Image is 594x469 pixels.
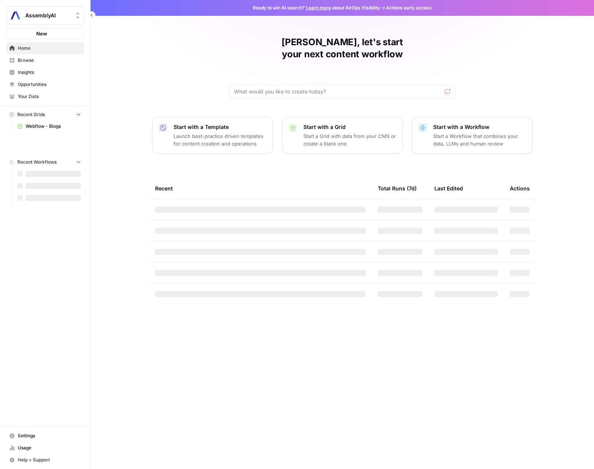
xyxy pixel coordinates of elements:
button: Start with a GridStart a Grid with data from your CMS or create a blank one [282,117,403,154]
img: AssemblyAI Logo [9,9,22,22]
span: Recent Grids [17,111,45,118]
span: Browse [18,57,81,64]
span: Ready to win AI search? about AirOps Visibility [253,5,380,11]
a: Opportunities [6,78,84,90]
span: Insights [18,69,81,76]
p: Start with a Template [174,123,266,131]
span: Usage [18,444,81,451]
p: Start with a Workflow [433,123,526,131]
p: Start a Workflow that combines your data, LLMs and human review [433,132,526,147]
div: Total Runs (7d) [378,178,417,199]
button: Workspace: AssemblyAI [6,6,84,25]
span: New [36,30,47,37]
h1: [PERSON_NAME], let's start your next content workflow [229,36,456,60]
p: Start a Grid with data from your CMS or create a blank one [303,132,396,147]
span: AssemblyAI [25,12,71,19]
span: Your Data [18,93,81,100]
a: Insights [6,66,84,78]
a: Usage [6,442,84,454]
button: Recent Grids [6,109,84,120]
span: Webflow - Blogs [26,123,81,130]
a: Webflow - Blogs [14,120,84,132]
a: Your Data [6,90,84,103]
a: Learn more [306,5,331,11]
p: Start with a Grid [303,123,396,131]
button: Recent Workflows [6,156,84,168]
a: Browse [6,54,84,66]
span: Home [18,45,81,52]
div: Actions [510,178,530,199]
p: Launch best-practice driven templates for content creation and operations [174,132,266,147]
span: Actions early access [386,5,432,11]
button: Start with a WorkflowStart a Workflow that combines your data, LLMs and human review [412,117,532,154]
span: Recent Workflows [17,159,57,166]
button: Start with a TemplateLaunch best-practice driven templates for content creation and operations [152,117,273,154]
div: Recent [155,178,366,199]
button: New [6,28,84,39]
button: Help + Support [6,454,84,466]
a: Home [6,42,84,54]
a: Settings [6,430,84,442]
span: Help + Support [18,457,81,463]
div: Last Edited [434,178,463,199]
input: What would you like to create today? [234,88,442,95]
span: Opportunities [18,81,81,88]
span: Settings [18,432,81,439]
